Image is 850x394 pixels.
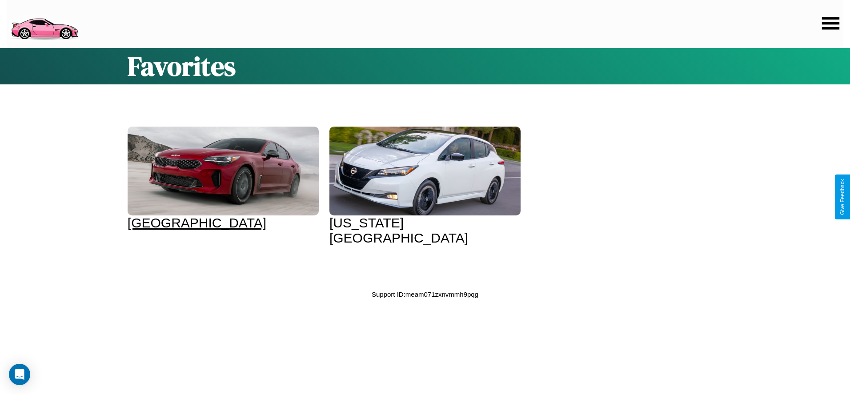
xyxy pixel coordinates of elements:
[372,288,478,300] p: Support ID: meam071zxnvmmh9pqg
[128,48,722,84] h1: Favorites
[9,364,30,385] div: Open Intercom Messenger
[839,179,846,215] div: Give Feedback
[7,4,82,42] img: logo
[329,215,521,246] div: [US_STATE][GEOGRAPHIC_DATA]
[128,215,319,231] div: [GEOGRAPHIC_DATA]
